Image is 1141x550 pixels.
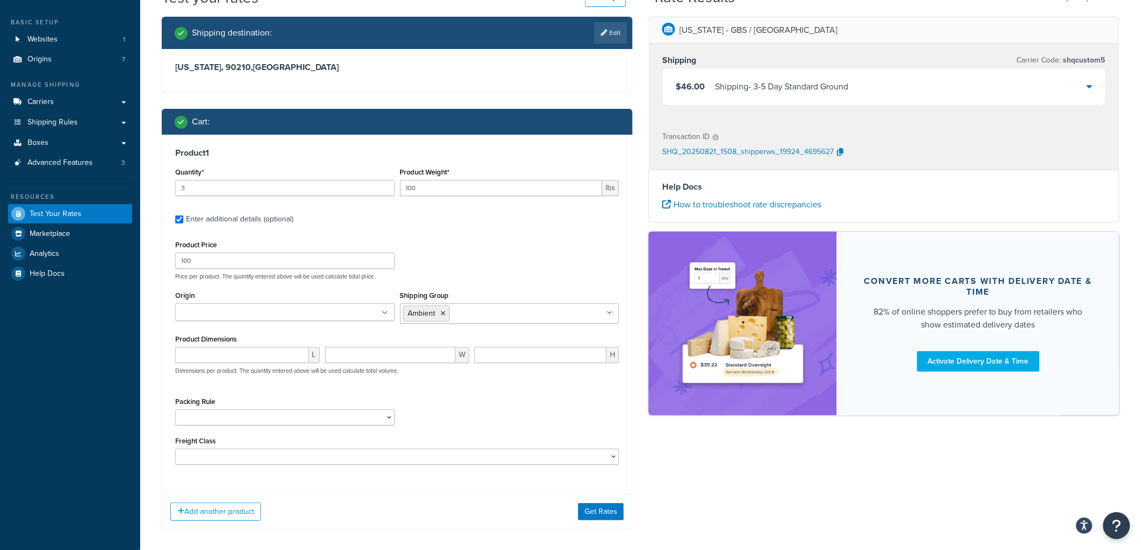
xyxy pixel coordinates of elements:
[676,80,705,93] span: $46.00
[28,55,52,64] span: Origins
[175,215,183,224] input: Enter additional details (optional)
[662,129,710,144] p: Transaction ID
[28,35,58,44] span: Websites
[121,158,125,168] span: 3
[1103,512,1130,539] button: Open Resource Center
[662,180,1106,193] h4: Help Docs
[175,148,619,158] h3: Product 1
[309,347,320,363] span: L
[676,248,810,399] img: feature-image-ddt-36eae7f7280da8017bfb280eaccd9c446f90b1fe08728e4019434db127062ab4.png
[175,437,216,445] label: Freight Class
[456,347,469,363] span: W
[8,133,132,153] a: Boxes
[175,398,215,406] label: Packing Rule
[192,28,272,38] h2: Shipping destination :
[8,204,132,224] a: Test Your Rates
[175,241,217,249] label: Product Price
[186,212,293,227] div: Enter additional details (optional)
[679,23,837,38] p: [US_STATE] - GBS / [GEOGRAPHIC_DATA]
[8,50,132,69] li: Origins
[578,503,624,520] button: Get Rates
[8,224,132,243] a: Marketplace
[8,113,132,133] a: Shipping Rules
[28,158,93,168] span: Advanced Features
[30,229,70,239] span: Marketplace
[8,80,132,89] div: Manage Shipping
[8,50,132,69] a: Origins7
[408,308,436,319] span: Ambient
[175,291,195,300] label: Origin
[863,276,1094,297] div: Convert more carts with delivery date & time
[662,144,834,161] p: SHQ_20250821_1508_shipperws_19924_4695627
[175,62,619,73] h3: [US_STATE], 90210 , [GEOGRAPHIC_DATA]
[30,269,65,279] span: Help Docs
[28,118,78,127] span: Shipping Rules
[192,117,210,127] h2: Cart :
[8,153,132,173] a: Advanced Features3
[30,210,81,219] span: Test Your Rates
[594,22,627,44] a: Edit
[28,138,49,148] span: Boxes
[602,180,619,196] span: lbs
[173,273,622,280] p: Price per product. The quantity entered above will be used calculate total price.
[400,168,450,176] label: Product Weight*
[8,244,132,263] a: Analytics
[8,153,132,173] li: Advanced Features
[8,30,132,50] li: Websites
[175,180,395,196] input: 0.0
[173,367,398,374] p: Dimensions per product. The quantity entered above will be used calculate total volume.
[400,291,449,300] label: Shipping Group
[123,35,125,44] span: 1
[175,335,237,343] label: Product Dimensions
[170,503,261,521] button: Add another product
[1017,53,1106,68] p: Carrier Code:
[8,92,132,112] a: Carriers
[8,18,132,27] div: Basic Setup
[662,55,696,66] h3: Shipping
[8,264,132,283] a: Help Docs
[30,249,59,259] span: Analytics
[1061,54,1106,66] span: shqcustom5
[8,192,132,201] div: Resources
[175,168,204,176] label: Quantity*
[662,198,821,211] a: How to troubleshoot rate discrepancies
[863,305,1094,331] div: 82% of online shoppers prefer to buy from retailers who show estimated delivery dates
[28,98,54,107] span: Carriers
[715,79,848,94] div: Shipping - 3-5 Day Standard Ground
[917,351,1040,372] a: Activate Delivery Date & Time
[122,55,125,64] span: 7
[607,347,619,363] span: H
[8,30,132,50] a: Websites1
[400,180,603,196] input: 0.00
